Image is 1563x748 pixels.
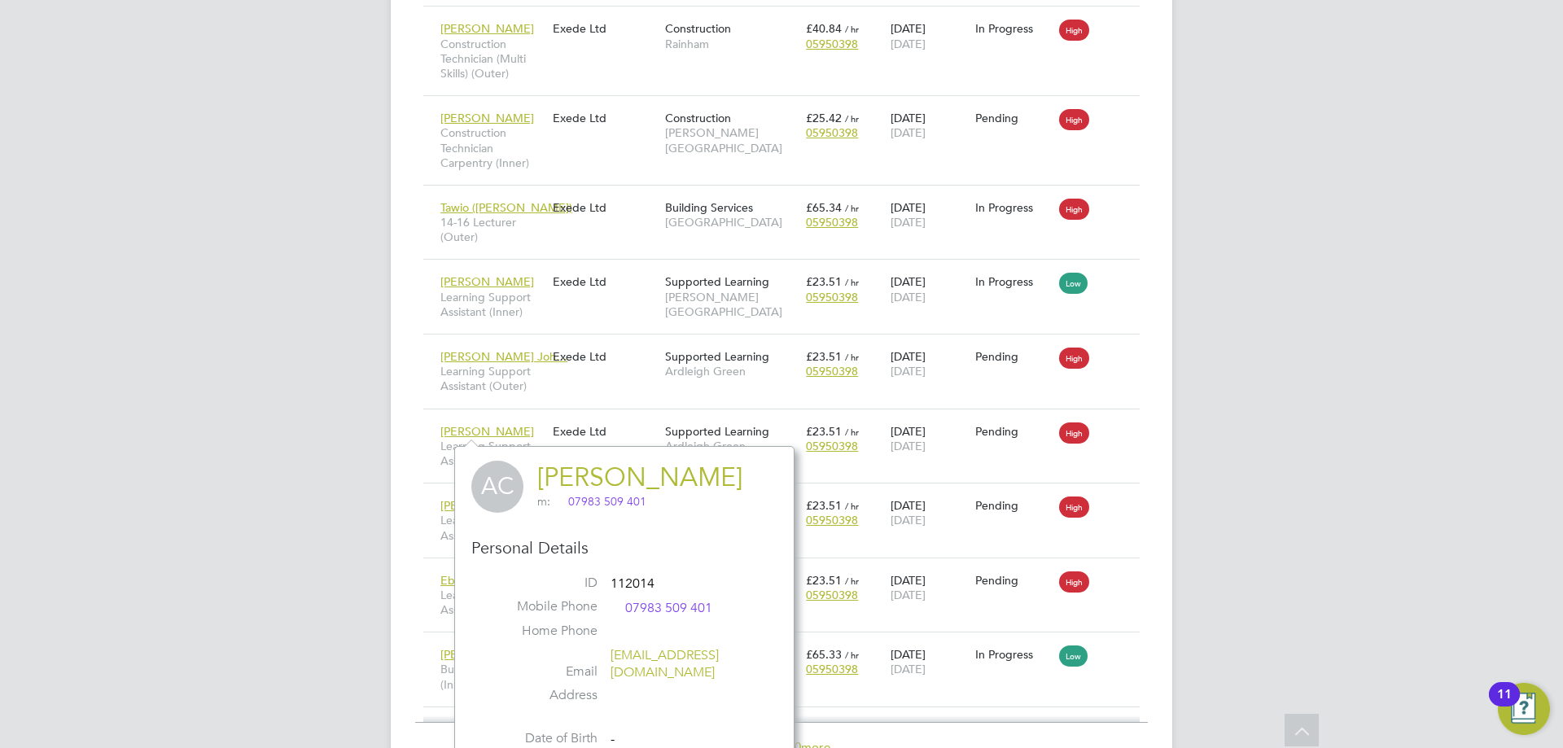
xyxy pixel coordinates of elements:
[440,349,567,364] span: [PERSON_NAME] Joh…
[1059,109,1089,130] span: High
[806,274,842,289] span: £23.51
[845,202,859,214] span: / hr
[1498,683,1550,735] button: Open Resource Center, 11 new notifications
[891,215,926,230] span: [DATE]
[975,573,1052,588] div: Pending
[611,575,655,592] span: 112014
[1059,496,1089,518] span: High
[806,588,858,602] span: 05950398
[549,341,661,372] div: Exede Ltd
[440,424,534,439] span: [PERSON_NAME]
[549,266,661,297] div: Exede Ltd
[845,276,859,288] span: / hr
[891,37,926,51] span: [DATE]
[436,638,1140,652] a: [PERSON_NAME] A…Business Lecturer (Inner)Exede LtdBusiness[PERSON_NAME][GEOGRAPHIC_DATA]£65.33 / ...
[1059,571,1089,593] span: High
[471,537,777,558] h3: Personal Details
[436,191,1140,205] a: Tawio ([PERSON_NAME])14-16 Lecturer (Outer)Exede LtdBuilding Services[GEOGRAPHIC_DATA]£65.34 / hr...
[891,125,926,140] span: [DATE]
[806,200,842,215] span: £65.34
[440,290,545,319] span: Learning Support Assistant (Inner)
[806,37,858,51] span: 05950398
[665,439,798,453] span: Ardleigh Green
[440,111,534,125] span: [PERSON_NAME]
[806,498,842,513] span: £23.51
[845,112,859,125] span: / hr
[440,200,572,215] span: Tawio ([PERSON_NAME])
[611,600,623,617] img: logo.svg
[554,496,566,510] img: logo.svg
[484,623,598,640] label: Home Phone
[611,731,615,747] span: -
[665,215,798,230] span: [GEOGRAPHIC_DATA]
[1059,273,1088,294] span: Low
[484,575,598,592] label: ID
[975,349,1052,364] div: Pending
[806,290,858,304] span: 05950398
[806,111,842,125] span: £25.42
[471,461,523,513] span: AC
[845,426,859,438] span: / hr
[975,647,1052,662] div: In Progress
[891,290,926,304] span: [DATE]
[1059,199,1089,220] span: High
[549,192,661,223] div: Exede Ltd
[806,439,858,453] span: 05950398
[891,662,926,676] span: [DATE]
[806,647,842,662] span: £65.33
[549,13,661,44] div: Exede Ltd
[440,439,545,468] span: Learning Support Assistant (Outer)
[887,490,971,536] div: [DATE]
[440,274,534,289] span: [PERSON_NAME]
[891,588,926,602] span: [DATE]
[845,23,859,35] span: / hr
[549,103,661,133] div: Exede Ltd
[436,102,1140,116] a: [PERSON_NAME]Construction Technician Carpentry (Inner)Exede LtdConstruction[PERSON_NAME][GEOGRAPH...
[845,649,859,661] span: / hr
[665,125,798,155] span: [PERSON_NAME][GEOGRAPHIC_DATA]
[806,573,842,588] span: £23.51
[806,513,858,527] span: 05950398
[665,424,769,439] span: Supported Learning
[665,37,798,51] span: Rainham
[975,21,1052,36] div: In Progress
[484,687,598,704] label: Address
[554,494,646,510] span: 07983 509 401
[484,663,598,680] label: Email
[484,598,598,615] label: Mobile Phone
[436,265,1140,279] a: [PERSON_NAME]Learning Support Assistant (Inner)Exede LtdSupported Learning[PERSON_NAME][GEOGRAPHI...
[440,588,545,617] span: Learning Support Assistant (Outer)
[1059,20,1089,41] span: High
[611,647,719,680] a: [EMAIL_ADDRESS][DOMAIN_NAME]
[436,415,1140,429] a: [PERSON_NAME]Learning Support Assistant (Outer)Exede LtdSupported LearningArdleigh Green£23.51 / ...
[1059,422,1089,444] span: High
[440,215,545,244] span: 14-16 Lecturer (Outer)
[436,489,1140,503] a: [PERSON_NAME]Learning Support Assistant (Outer)Exede LtdSupported LearningArdleigh Green£23.51 / ...
[440,37,545,81] span: Construction Technician (Multi Skills) (Outer)
[806,21,842,36] span: £40.84
[845,351,859,363] span: / hr
[440,21,534,36] span: [PERSON_NAME]
[436,340,1140,354] a: [PERSON_NAME] Joh…Learning Support Assistant (Outer)Exede LtdSupported LearningArdleigh Green£23....
[611,600,712,618] span: 07983 509 401
[975,111,1052,125] div: Pending
[537,494,550,509] span: m:
[845,575,859,587] span: / hr
[665,364,798,378] span: Ardleigh Green
[1059,348,1089,369] span: High
[665,274,769,289] span: Supported Learning
[887,103,971,148] div: [DATE]
[887,341,971,387] div: [DATE]
[975,274,1052,289] div: In Progress
[440,647,557,662] span: [PERSON_NAME] A…
[537,461,742,493] a: [PERSON_NAME]
[665,290,798,319] span: [PERSON_NAME][GEOGRAPHIC_DATA]
[665,200,753,215] span: Building Services
[440,662,545,691] span: Business Lecturer (Inner)
[887,416,971,461] div: [DATE]
[440,498,534,513] span: [PERSON_NAME]
[975,498,1052,513] div: Pending
[806,424,842,439] span: £23.51
[440,573,532,588] span: Ebere Adoromike
[887,192,971,238] div: [DATE]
